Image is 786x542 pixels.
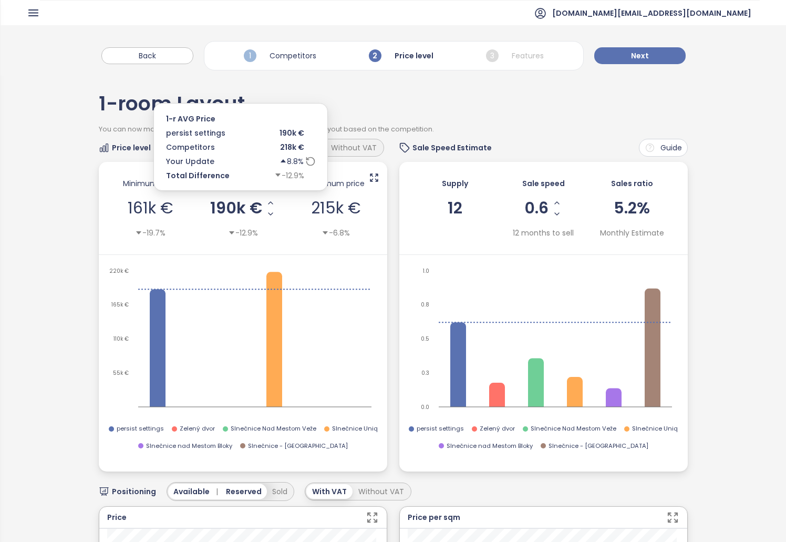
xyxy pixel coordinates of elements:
button: Increase Sale Speed - Monthly [551,197,562,208]
span: Minimum price [123,178,178,189]
span: 2 [369,49,381,62]
div: 190k € [242,127,315,139]
span: Slnečnice - [GEOGRAPHIC_DATA] [549,442,648,451]
span: 0.6 [524,200,549,216]
tspan: 0.0 [421,403,429,411]
span: persist settings [417,424,464,434]
tspan: 110k € [113,335,129,343]
tspan: 220k € [109,267,129,275]
div: Price level [366,47,436,65]
div: persist settings [166,127,239,139]
button: Guide [639,139,688,157]
span: Slnečnice Nad Mestom Veže [531,424,616,434]
span: Slnečnice - [GEOGRAPHIC_DATA] [248,442,348,451]
button: Next [594,47,686,64]
span: Sale Speed Estimate [412,142,492,154]
span: Reserved [226,486,262,497]
div: 1-room Layout [99,94,688,125]
span: caret-down [228,229,235,237]
span: Slnečnice Uniq [632,424,678,434]
span: Monthly Estimate [600,227,664,239]
span: 12 [448,197,462,219]
span: 215k € [311,197,361,219]
span: caret-down [274,171,281,179]
div: Without VAT [325,140,382,155]
span: Slnečnice Nad Mestom Veže [231,424,316,434]
span: Positioning [112,486,156,497]
span: caret-down [322,229,329,237]
div: 12 months to sell [513,227,574,239]
span: [DOMAIN_NAME][EMAIL_ADDRESS][DOMAIN_NAME] [552,1,751,26]
span: 3 [486,49,499,62]
span: 1 [244,49,256,62]
p: 1-r AVG Price [166,113,315,125]
div: Price per sqm [408,512,460,523]
span: Guide [660,142,682,154]
div: Competitors [166,141,239,153]
tspan: 0.3 [421,369,429,377]
button: Back [101,47,193,64]
span: Next [631,50,649,62]
span: Available [173,486,222,497]
span: caret-up [280,157,287,165]
tspan: 0.8 [421,301,429,309]
tspan: 1.0 [423,267,429,275]
div: Your Update [166,156,239,167]
span: Price level [112,142,151,154]
div: -12.9% [228,227,258,239]
div: -19.7% [135,227,166,239]
tspan: 0.5 [421,335,429,343]
div: With VAT [306,484,353,499]
span: 161k € [128,197,173,219]
button: Increase AVG Price [265,197,276,208]
div: -6.8% [322,227,350,239]
button: Decrease AVG Price [265,208,276,219]
span: | [216,486,218,497]
button: Decrease Sale Speed - Monthly [551,208,562,219]
span: caret-down [135,229,142,237]
span: Supply [442,178,468,189]
div: You can now manually adjust the price of your units with a 1-room layout based on the competition. [99,125,688,139]
span: Sale speed [522,178,565,189]
span: 190k € [210,200,262,216]
span: Maximum price [307,178,365,189]
span: Zelený dvor [180,424,215,434]
tspan: 55k € [113,369,129,377]
span: Back [139,50,156,62]
div: Price [107,512,127,523]
tspan: 165k € [111,301,129,309]
span: Slnečnice Uniq [332,424,378,434]
div: -12.9% [242,170,304,181]
span: Slnečnice nad Mestom Bloky [447,442,533,451]
div: Competitors [241,47,319,65]
div: Without VAT [353,484,410,499]
span: Zelený dvor [480,424,515,434]
span: persist settings [117,424,164,434]
div: 218k € [242,141,315,153]
button: Sold [267,484,293,499]
div: Features [483,47,546,65]
span: 5.2% [614,197,650,219]
span: Sales ratio [611,178,653,189]
div: 8.8% [280,156,304,167]
div: Total Difference [166,170,239,181]
span: Slnečnice nad Mestom Bloky [146,442,232,451]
